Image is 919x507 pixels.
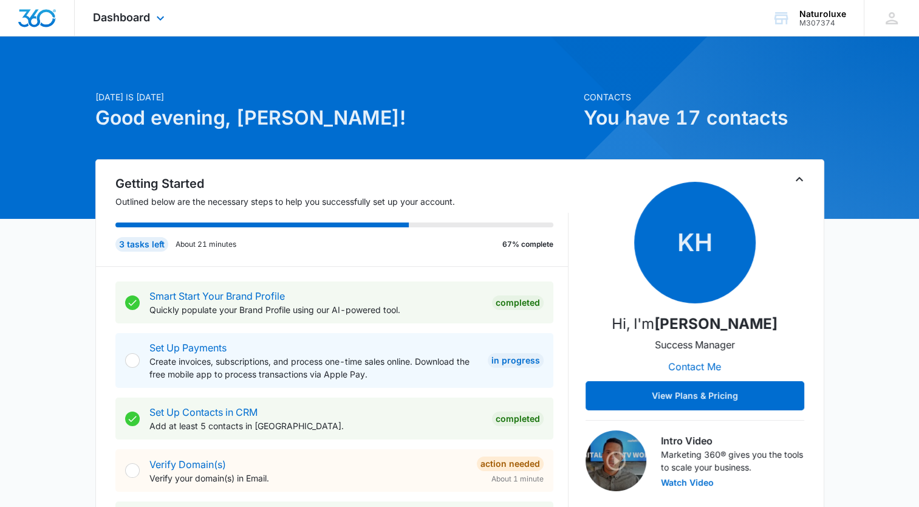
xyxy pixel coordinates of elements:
[93,11,150,24] span: Dashboard
[149,290,285,302] a: Smart Start Your Brand Profile
[661,478,714,487] button: Watch Video
[586,381,804,410] button: View Plans & Pricing
[95,103,576,133] h1: Good evening, [PERSON_NAME]!
[654,315,777,333] strong: [PERSON_NAME]
[477,457,544,471] div: Action Needed
[661,448,804,474] p: Marketing 360® gives you the tools to scale your business.
[149,342,227,354] a: Set Up Payments
[792,172,807,187] button: Toggle Collapse
[149,419,482,432] p: Add at least 5 contacts in [GEOGRAPHIC_DATA].
[612,313,777,335] p: Hi, I'm
[488,353,544,368] div: In Progress
[586,430,646,491] img: Intro Video
[491,474,544,485] span: About 1 minute
[95,91,576,103] p: [DATE] is [DATE]
[502,239,553,250] p: 67% complete
[661,433,804,448] h3: Intro Video
[176,239,236,250] p: About 21 minutes
[492,412,544,426] div: Completed
[149,458,226,471] a: Verify Domain(s)
[656,352,733,381] button: Contact Me
[492,295,544,310] div: Completed
[115,195,569,208] p: Outlined below are the necessary steps to help you successfully set up your account.
[799,19,846,27] div: account id
[655,337,735,352] p: Success Manager
[149,406,258,418] a: Set Up Contacts in CRM
[149,472,467,485] p: Verify your domain(s) in Email.
[115,237,168,252] div: 3 tasks left
[584,103,824,133] h1: You have 17 contacts
[584,91,824,103] p: Contacts
[115,174,569,193] h2: Getting Started
[149,355,478,381] p: Create invoices, subscriptions, and process one-time sales online. Download the free mobile app t...
[799,9,846,19] div: account name
[634,182,756,303] span: KH
[149,303,482,316] p: Quickly populate your Brand Profile using our AI-powered tool.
